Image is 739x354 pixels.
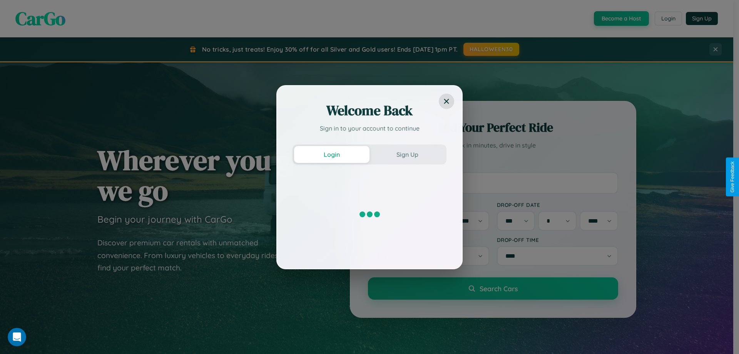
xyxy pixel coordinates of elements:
button: Login [294,146,369,163]
h2: Welcome Back [293,101,446,120]
button: Sign Up [369,146,445,163]
iframe: Intercom live chat [8,328,26,346]
p: Sign in to your account to continue [293,124,446,133]
div: Give Feedback [730,161,735,193]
